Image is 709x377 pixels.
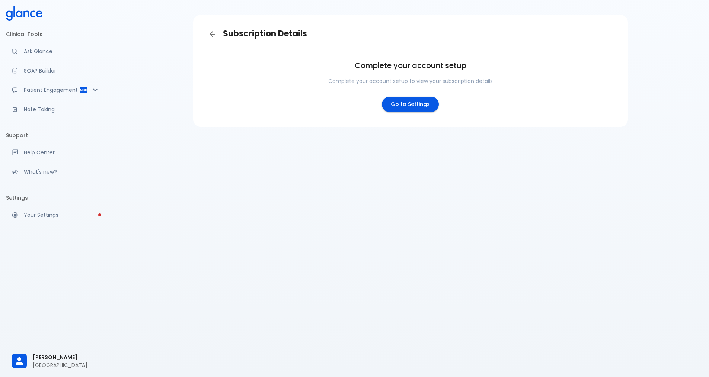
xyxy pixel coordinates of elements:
a: Get help from our support team [6,144,106,161]
p: SOAP Builder [24,67,100,74]
p: Patient Engagement [24,86,79,94]
a: Docugen: Compose a clinical documentation in seconds [6,62,106,79]
h3: Subscription Details [205,27,616,42]
p: Complete your account setup to view your subscription details [328,77,493,85]
li: Clinical Tools [6,25,106,43]
p: Ask Glance [24,48,100,55]
div: [PERSON_NAME][GEOGRAPHIC_DATA] [6,348,106,374]
a: Please complete account setup [6,207,106,223]
li: Support [6,126,106,144]
span: [PERSON_NAME] [33,354,100,361]
a: Go to Settings [382,97,439,112]
p: Note Taking [24,106,100,113]
p: [GEOGRAPHIC_DATA] [33,361,100,369]
h6: Complete your account setup [328,59,493,71]
div: Patient Reports & Referrals [6,82,106,98]
a: Advanced note-taking [6,101,106,117]
div: Recent updates and feature releases [6,164,106,180]
p: Your Settings [24,211,100,219]
p: What's new? [24,168,100,175]
li: Settings [6,189,106,207]
a: Moramiz: Find ICD10AM codes instantly [6,43,106,59]
a: Back [205,27,220,42]
p: Help Center [24,149,100,156]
